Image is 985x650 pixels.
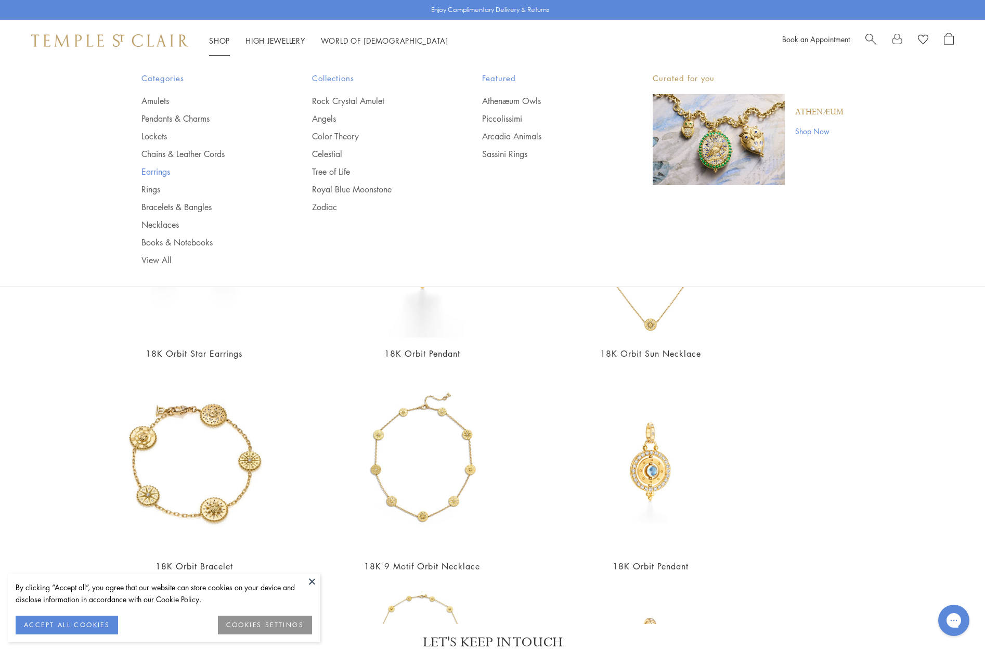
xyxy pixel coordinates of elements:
[600,348,701,359] a: 18K Orbit Sun Necklace
[482,95,611,107] a: Athenæum Owls
[782,34,850,44] a: Book an Appointment
[795,125,844,137] a: Shop Now
[141,72,270,85] span: Categories
[209,35,230,46] a: ShopShop
[141,95,270,107] a: Amulets
[312,72,441,85] span: Collections
[141,254,270,266] a: View All
[933,601,975,640] iframe: Gorgias live chat messenger
[364,561,480,572] a: 18K 9 Motif Orbit Necklace
[218,616,312,634] button: COOKIES SETTINGS
[312,166,441,177] a: Tree of Life
[653,72,844,85] p: Curated for you
[482,131,611,142] a: Arcadia Animals
[141,184,270,195] a: Rings
[141,148,270,160] a: Chains & Leather Cords
[312,95,441,107] a: Rock Crystal Amulet
[312,184,441,195] a: Royal Blue Moonstone
[482,148,611,160] a: Sassini Rings
[918,33,928,48] a: View Wishlist
[944,33,954,48] a: Open Shopping Bag
[312,148,441,160] a: Celestial
[482,113,611,124] a: Piccolissimi
[482,72,611,85] span: Featured
[312,201,441,213] a: Zodiac
[16,581,312,605] div: By clicking “Accept all”, you agree that our website can store cookies on your device and disclos...
[141,219,270,230] a: Necklaces
[865,33,876,48] a: Search
[31,34,188,47] img: Temple St. Clair
[431,5,549,15] p: Enjoy Complimentary Delivery & Returns
[141,166,270,177] a: Earrings
[795,107,844,118] a: Athenæum
[321,35,448,46] a: World of [DEMOGRAPHIC_DATA]World of [DEMOGRAPHIC_DATA]
[613,561,689,572] a: 18K Orbit Pendant
[312,113,441,124] a: Angels
[245,35,305,46] a: High JewelleryHigh Jewellery
[146,348,242,359] a: 18K Orbit Star Earrings
[141,237,270,248] a: Books & Notebooks
[384,348,460,359] a: 18K Orbit Pendant
[141,201,270,213] a: Bracelets & Bangles
[106,374,282,550] img: 18K Orbit Bracelet
[155,561,233,572] a: 18K Orbit Bracelet
[16,616,118,634] button: ACCEPT ALL COOKIES
[562,374,738,550] img: 18K Orbit Pendant
[209,34,448,47] nav: Main navigation
[141,113,270,124] a: Pendants & Charms
[141,131,270,142] a: Lockets
[334,374,511,550] img: N31838-ORBIT18
[312,131,441,142] a: Color Theory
